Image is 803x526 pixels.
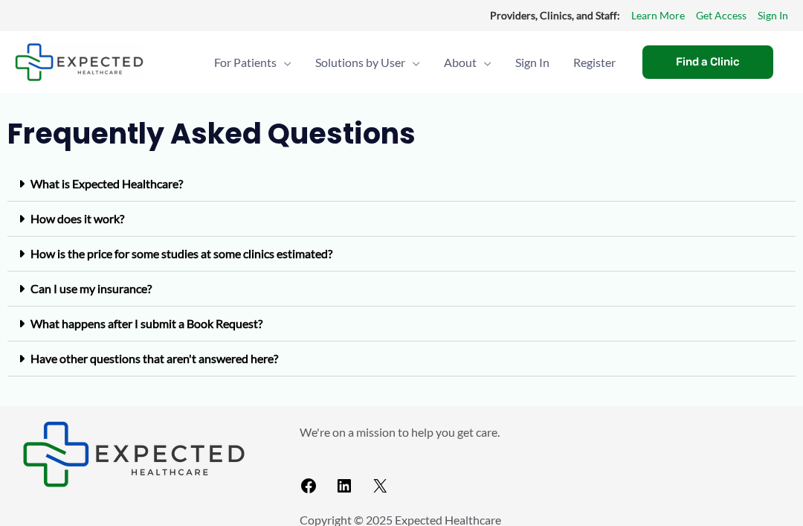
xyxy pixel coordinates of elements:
span: Menu Toggle [277,36,291,89]
span: Menu Toggle [405,36,420,89]
div: What is Expected Healthcare? [7,167,796,202]
span: Menu Toggle [477,36,491,89]
a: Get Access [696,6,746,25]
a: Learn More [631,6,685,25]
p: We're on a mission to help you get care. [300,421,781,443]
img: Expected Healthcare Logo - side, dark font, small [22,421,245,487]
aside: Footer Widget 2 [300,421,781,501]
span: For Patients [214,36,277,89]
a: Register [561,36,628,89]
div: Can I use my insurance? [7,272,796,307]
img: Expected Healthcare Logo - side, dark font, small [15,43,143,81]
h2: Frequently Asked Questions [7,115,796,152]
div: Have other questions that aren't answered here? [7,341,796,376]
a: How is the price for some studies at some clinics estimated? [30,246,332,260]
div: How does it work? [7,202,796,237]
aside: Footer Widget 1 [22,421,262,487]
div: What happens after I submit a Book Request? [7,307,796,341]
span: Sign In [515,36,549,89]
strong: Providers, Clinics, and Staff: [490,9,620,22]
span: About [444,36,477,89]
span: Solutions by User [315,36,405,89]
nav: Primary Site Navigation [202,36,628,89]
a: Have other questions that aren't answered here? [30,351,278,365]
a: What happens after I submit a Book Request? [30,316,262,330]
a: Can I use my insurance? [30,281,152,295]
a: How does it work? [30,211,124,225]
span: Register [573,36,616,89]
a: What is Expected Healthcare? [30,176,183,190]
a: AboutMenu Toggle [432,36,503,89]
a: Sign In [758,6,788,25]
a: Find a Clinic [642,45,773,79]
a: For PatientsMenu Toggle [202,36,303,89]
div: How is the price for some studies at some clinics estimated? [7,237,796,272]
a: Solutions by UserMenu Toggle [303,36,432,89]
a: Sign In [503,36,561,89]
